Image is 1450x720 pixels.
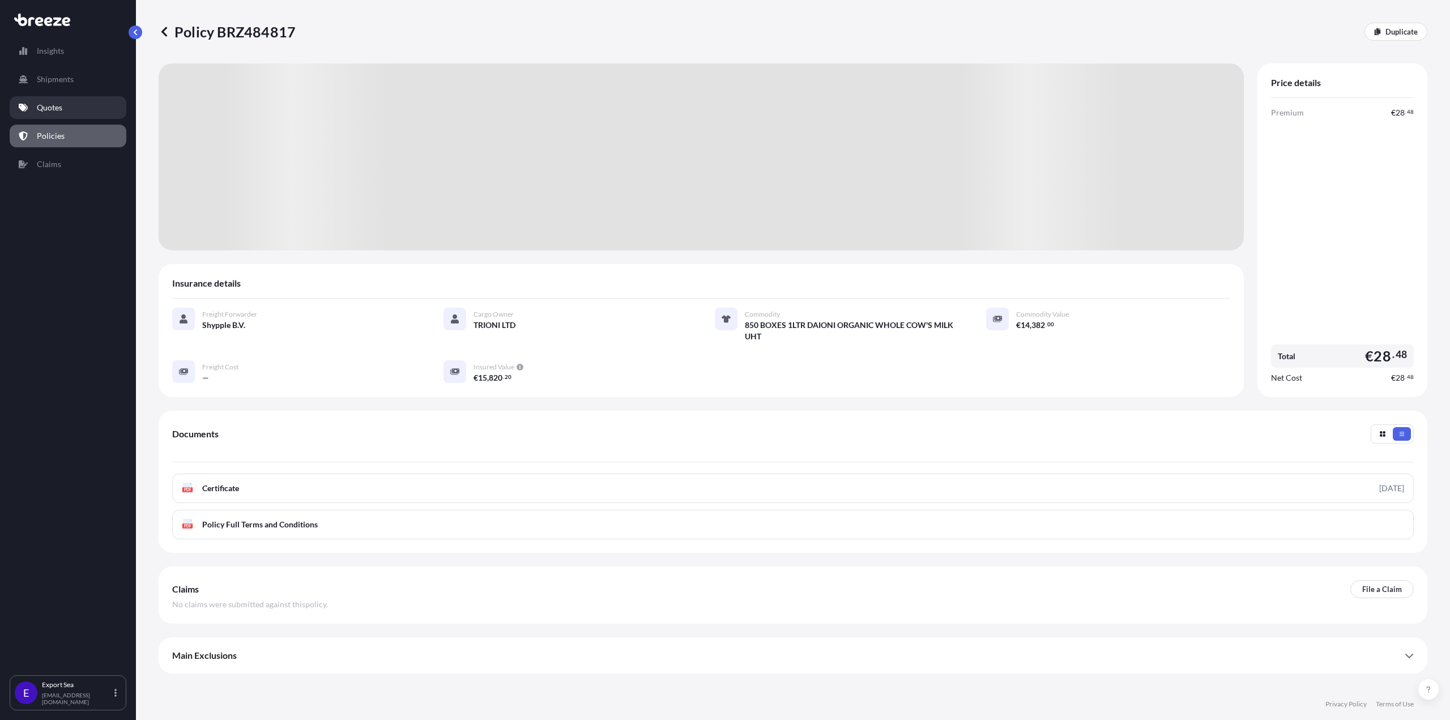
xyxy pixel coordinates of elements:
div: Main Exclusions [172,642,1414,669]
span: 15 [478,374,487,382]
span: . [1046,322,1047,326]
p: Shipments [37,74,74,85]
span: Policy Full Terms and Conditions [202,519,318,530]
p: Policies [37,130,65,142]
a: PDFPolicy Full Terms and Conditions [172,510,1414,539]
span: TRIONI LTD [474,319,515,331]
span: Price details [1271,77,1321,88]
span: € [474,374,478,382]
span: € [1391,109,1396,117]
a: Policies [10,125,126,147]
span: — [202,372,209,384]
span: 28 [1396,374,1405,382]
span: . [1405,110,1406,114]
span: , [1030,321,1031,329]
span: 820 [489,374,502,382]
span: 48 [1407,110,1414,114]
span: Shypple B.V. [202,319,245,331]
span: 20 [505,375,511,379]
p: Export Sea [42,680,112,689]
a: Claims [10,153,126,176]
span: Net Cost [1271,372,1302,384]
a: Shipments [10,68,126,91]
text: PDF [184,488,191,492]
span: 48 [1396,351,1407,358]
p: File a Claim [1362,583,1402,595]
span: Freight Forwarder [202,310,257,319]
span: Insurance details [172,278,241,289]
a: Duplicate [1364,23,1427,41]
p: Quotes [37,102,62,113]
a: Insights [10,40,126,62]
text: PDF [184,524,191,528]
span: Claims [172,583,199,595]
span: Main Exclusions [172,650,237,661]
span: Insured Value [474,363,514,372]
span: € [1391,374,1396,382]
p: Duplicate [1385,26,1418,37]
span: Freight Cost [202,363,238,372]
span: Premium [1271,107,1304,118]
p: [EMAIL_ADDRESS][DOMAIN_NAME] [42,692,112,705]
span: € [1365,349,1374,363]
span: Commodity [745,310,780,319]
p: Claims [37,159,61,170]
span: E [23,687,29,698]
a: Quotes [10,96,126,119]
span: . [503,375,504,379]
span: . [1392,351,1394,358]
span: € [1016,321,1021,329]
a: PDFCertificate[DATE] [172,474,1414,503]
span: Documents [172,428,219,440]
span: No claims were submitted against this policy . [172,599,328,610]
span: 382 [1031,321,1045,329]
span: 28 [1396,109,1405,117]
a: Privacy Policy [1325,700,1367,709]
span: , [487,374,489,382]
span: 850 BOXES 1LTR DAIONI ORGANIC WHOLE COW'S MILK UHT [745,319,959,342]
span: . [1405,375,1406,379]
span: 28 [1374,349,1391,363]
p: Insights [37,45,64,57]
div: [DATE] [1379,483,1404,494]
a: File a Claim [1350,580,1414,598]
span: 14 [1021,321,1030,329]
span: Total [1278,351,1295,362]
span: Commodity Value [1016,310,1069,319]
span: 00 [1047,322,1054,326]
span: 48 [1407,375,1414,379]
p: Policy BRZ484817 [159,23,296,41]
span: Certificate [202,483,239,494]
a: Terms of Use [1376,700,1414,709]
span: Cargo Owner [474,310,514,319]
